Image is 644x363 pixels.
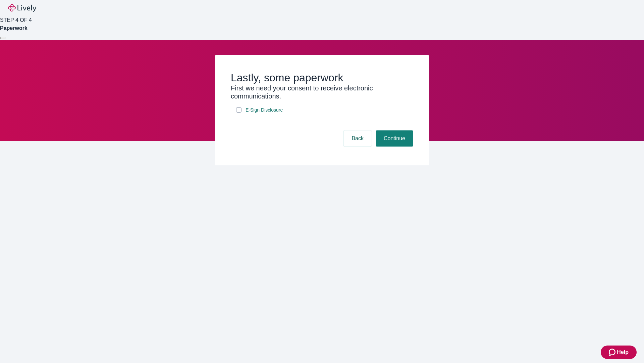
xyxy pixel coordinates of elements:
button: Zendesk support iconHelp [601,346,637,359]
button: Back [343,130,372,147]
h2: Lastly, some paperwork [231,71,413,84]
span: Help [617,348,629,356]
span: E-Sign Disclosure [246,107,283,114]
a: e-sign disclosure document [244,106,284,114]
h3: First we need your consent to receive electronic communications. [231,84,413,100]
svg: Zendesk support icon [609,348,617,356]
img: Lively [8,4,36,12]
button: Continue [376,130,413,147]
